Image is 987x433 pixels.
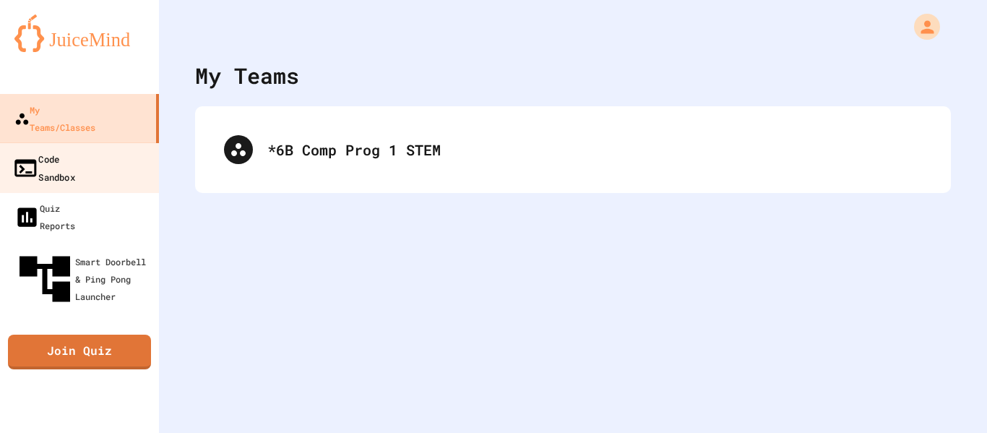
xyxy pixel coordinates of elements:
[14,249,153,309] div: Smart Doorbell & Ping Pong Launcher
[267,139,922,160] div: *6B Comp Prog 1 STEM
[14,101,95,136] div: My Teams/Classes
[14,14,145,52] img: logo-orange.svg
[12,150,75,185] div: Code Sandbox
[14,200,75,234] div: Quiz Reports
[195,59,299,92] div: My Teams
[899,10,944,43] div: My Account
[210,121,936,179] div: *6B Comp Prog 1 STEM
[8,335,151,369] a: Join Quiz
